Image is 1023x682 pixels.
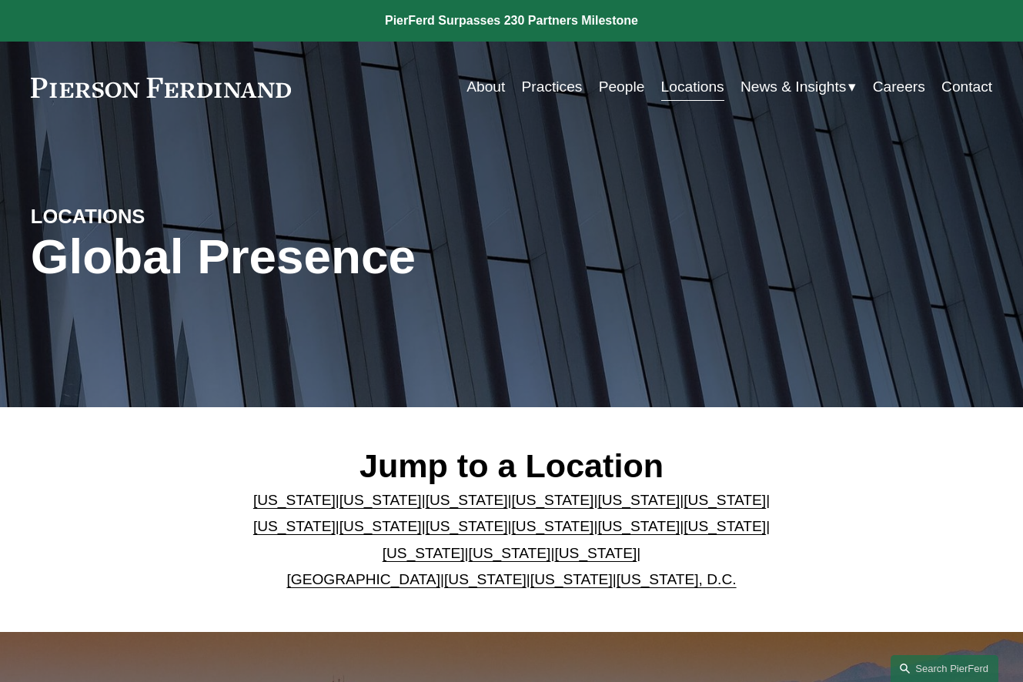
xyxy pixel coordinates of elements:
a: Contact [941,72,992,102]
a: [US_STATE] [253,518,336,534]
a: [US_STATE] [684,518,766,534]
a: [US_STATE] [426,492,508,508]
a: [US_STATE] [339,492,422,508]
a: [GEOGRAPHIC_DATA] [286,571,440,587]
a: [US_STATE], D.C. [617,571,737,587]
h4: LOCATIONS [31,204,271,229]
a: [US_STATE] [597,492,680,508]
a: [US_STATE] [554,545,637,561]
span: News & Insights [741,74,846,101]
a: [US_STATE] [512,518,594,534]
p: | | | | | | | | | | | | | | | | | | [231,487,792,593]
a: About [466,72,505,102]
h1: Global Presence [31,229,672,285]
a: [US_STATE] [512,492,594,508]
a: Careers [873,72,925,102]
a: [US_STATE] [253,492,336,508]
h2: Jump to a Location [231,446,792,486]
a: [US_STATE] [444,571,527,587]
a: Search this site [891,655,998,682]
a: [US_STATE] [597,518,680,534]
a: People [599,72,645,102]
a: [US_STATE] [469,545,551,561]
a: [US_STATE] [383,545,465,561]
a: [US_STATE] [530,571,613,587]
a: [US_STATE] [684,492,766,508]
a: folder dropdown [741,72,856,102]
a: [US_STATE] [426,518,508,534]
a: Practices [522,72,583,102]
a: [US_STATE] [339,518,422,534]
a: Locations [661,72,724,102]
